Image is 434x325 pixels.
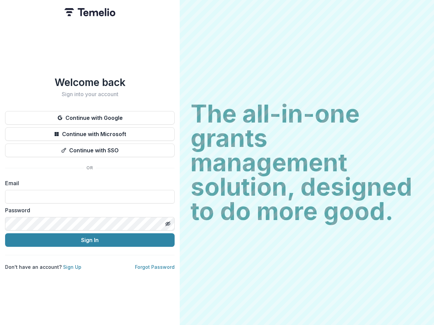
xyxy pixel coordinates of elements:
[5,206,171,214] label: Password
[5,111,175,125] button: Continue with Google
[5,263,81,270] p: Don't have an account?
[5,76,175,88] h1: Welcome back
[135,264,175,270] a: Forgot Password
[5,127,175,141] button: Continue with Microsoft
[64,8,115,16] img: Temelio
[162,218,173,229] button: Toggle password visibility
[5,179,171,187] label: Email
[5,233,175,247] button: Sign In
[5,91,175,97] h2: Sign into your account
[63,264,81,270] a: Sign Up
[5,144,175,157] button: Continue with SSO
